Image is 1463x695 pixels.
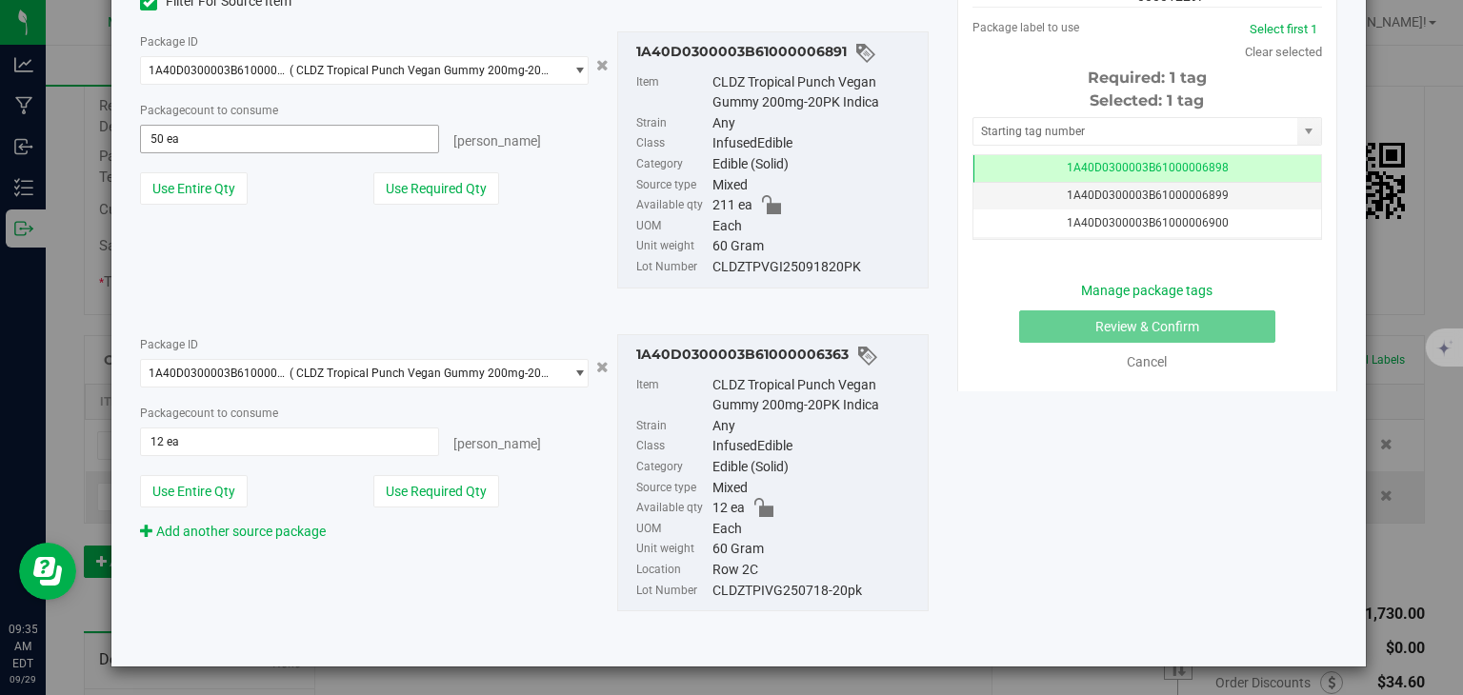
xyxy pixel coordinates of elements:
button: Use Entire Qty [140,475,248,507]
div: Edible (Solid) [712,154,918,175]
div: 60 Gram [712,539,918,560]
div: Mixed [712,175,918,196]
span: 1A40D0300003B61000006898 [1067,161,1229,174]
label: Unit weight [636,236,710,257]
button: Cancel button [591,354,614,382]
button: Use Required Qty [373,475,499,507]
a: Add another source package [140,524,326,539]
span: Package label to use [972,21,1079,34]
span: Selected: 1 tag [1090,91,1204,109]
span: Package ID [140,35,198,49]
div: Any [712,113,918,134]
a: Select first 1 [1250,22,1317,36]
span: 1A40D0300003B61000006363 [149,367,289,380]
label: Class [636,436,710,457]
a: Clear selected [1245,45,1322,59]
label: Strain [636,113,710,134]
span: count [185,104,214,117]
label: Category [636,457,710,478]
button: Use Entire Qty [140,172,248,205]
span: select [563,57,587,84]
div: InfusedEdible [712,133,918,154]
label: Location [636,560,710,581]
label: Item [636,375,710,416]
div: Any [712,416,918,437]
label: Lot Number [636,257,710,278]
label: Available qty [636,498,710,519]
label: Strain [636,416,710,437]
label: UOM [636,519,710,540]
span: ( CLDZ Tropical Punch Vegan Gummy 200mg-20PK Indica ) [290,367,556,380]
span: select [1297,118,1321,145]
button: Cancel button [591,51,614,79]
input: 12 ea [141,428,437,455]
label: Available qty [636,195,710,216]
span: 211 ea [712,195,752,216]
span: 1A40D0300003B61000006900 [1067,216,1229,229]
span: count [185,407,214,420]
label: Lot Number [636,581,710,602]
span: 12 ea [712,498,745,519]
div: Row 2C [712,560,918,581]
input: Starting tag number [973,118,1297,145]
iframe: Resource center [19,543,76,600]
button: Use Required Qty [373,172,499,205]
span: Package to consume [140,104,278,117]
div: 60 Gram [712,236,918,257]
span: 1A40D0300003B61000006899 [1067,189,1229,202]
a: Cancel [1127,354,1167,369]
div: Mixed [712,478,918,499]
div: InfusedEdible [712,436,918,457]
div: CLDZTPIVG250718-20pk [712,581,918,602]
div: Each [712,216,918,237]
div: Each [712,519,918,540]
input: 50 ea [141,126,437,152]
span: [PERSON_NAME] [453,133,541,149]
div: CLDZ Tropical Punch Vegan Gummy 200mg-20PK Indica [712,375,918,416]
span: Package ID [140,338,198,351]
span: Required: 1 tag [1088,69,1207,87]
label: Class [636,133,710,154]
a: Manage package tags [1081,283,1212,298]
label: Category [636,154,710,175]
span: Package to consume [140,407,278,420]
span: 1A40D0300003B61000006891 [149,64,289,77]
label: UOM [636,216,710,237]
span: [PERSON_NAME] [453,436,541,451]
div: Edible (Solid) [712,457,918,478]
label: Source type [636,175,710,196]
label: Source type [636,478,710,499]
div: 1A40D0300003B61000006891 [636,42,918,65]
div: CLDZTPVGI25091820PK [712,257,918,278]
div: CLDZ Tropical Punch Vegan Gummy 200mg-20PK Indica [712,72,918,113]
div: 1A40D0300003B61000006363 [636,345,918,367]
label: Unit weight [636,539,710,560]
span: ( CLDZ Tropical Punch Vegan Gummy 200mg-20PK Indica ) [290,64,556,77]
button: Review & Confirm [1019,310,1275,343]
span: select [563,360,587,387]
label: Item [636,72,710,113]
